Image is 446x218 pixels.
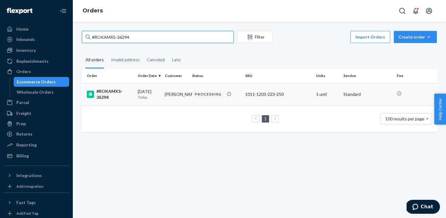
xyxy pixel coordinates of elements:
[4,171,69,180] button: Integrations
[16,211,38,216] div: Add Fast Tag
[192,90,224,98] div: PROCESSING
[16,99,29,106] div: Parcel
[4,183,69,190] a: Add Integration
[16,36,35,42] div: Inbounds
[4,35,69,44] a: Inbounds
[4,119,69,129] a: Prep
[16,58,49,64] div: Replenishments
[16,173,42,179] div: Integrations
[434,94,446,125] button: Help Center
[4,210,69,217] a: Add Fast Tag
[343,91,392,97] p: Standard
[16,26,29,32] div: Home
[7,8,32,14] img: Flexport logo
[385,116,424,121] span: 100 results per page
[17,89,54,95] div: Wholesale Orders
[190,69,243,83] th: Status
[83,7,103,14] a: Orders
[138,89,160,100] div: [DATE]
[82,69,135,83] th: Order
[314,83,341,105] td: 1 unit
[4,109,69,118] a: Freight
[4,24,69,34] a: Home
[172,52,181,68] div: Late
[396,5,408,17] button: Open Search Box
[4,67,69,76] a: Orders
[394,31,437,43] button: Create order
[111,52,140,68] div: Invalid address
[4,198,69,207] button: Fast Tags
[4,129,69,139] a: Returns
[16,153,29,159] div: Billing
[410,5,422,17] button: Open notifications
[4,151,69,161] a: Billing
[86,52,104,69] div: All orders
[16,110,31,116] div: Freight
[162,83,190,105] td: [PERSON_NAME]
[57,5,69,17] button: Close Navigation
[245,91,311,97] div: 1011-1203-223-250
[165,73,187,78] div: Customer
[4,98,69,107] a: Parcel
[423,5,435,17] button: Open account menu
[138,95,160,100] p: Today
[14,87,69,97] a: Wholesale Orders
[263,116,268,121] a: Page 1 is your current page
[237,31,272,43] button: Filter
[243,69,314,83] th: SKU
[16,200,36,206] div: Fast Tags
[87,88,133,100] div: #ROKAMXS-36294
[147,52,165,68] div: Canceled
[394,69,437,83] th: Fee
[135,69,163,83] th: Order Date
[4,140,69,150] a: Reporting
[16,142,37,148] div: Reporting
[4,56,69,66] a: Replenishments
[16,47,36,53] div: Inventory
[16,184,43,189] div: Add Integration
[16,69,31,75] div: Orders
[16,121,26,127] div: Prep
[407,200,440,215] iframe: Opens a widget where you can chat to one of our agents
[398,34,432,40] div: Create order
[78,2,108,20] ol: breadcrumbs
[17,79,56,85] div: Ecommerce Orders
[4,45,69,55] a: Inventory
[314,69,341,83] th: Units
[82,31,234,43] input: Search orders
[238,34,272,40] div: Filter
[350,31,390,43] button: Import Orders
[16,131,32,137] div: Returns
[14,77,69,87] a: Ecommerce Orders
[341,69,394,83] th: Service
